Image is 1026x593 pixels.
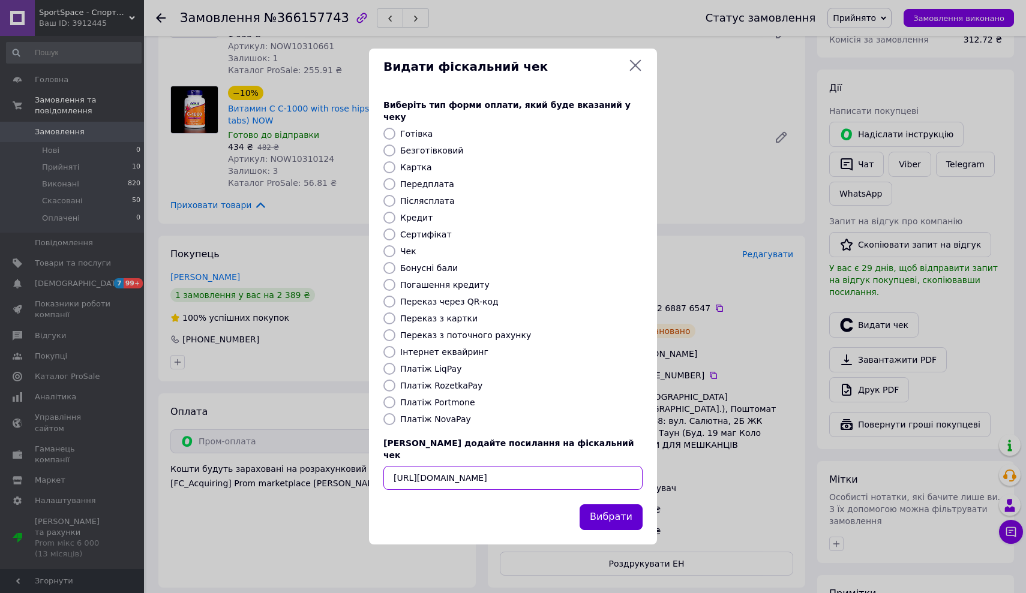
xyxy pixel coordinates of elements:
label: Готівка [400,129,433,139]
span: Видати фіскальний чек [383,58,623,76]
label: Бонусні бали [400,263,458,273]
label: Картка [400,162,432,172]
label: Післясплата [400,196,455,206]
label: Передплата [400,179,454,189]
label: Інтернет еквайринг [400,347,488,357]
label: Платіж RozetkaPay [400,381,482,390]
button: Вибрати [580,504,643,530]
label: Безготівковий [400,146,463,155]
label: Платіж Portmone [400,398,475,407]
input: URL чека [383,466,643,490]
span: [PERSON_NAME] додайте посилання на фіскальний чек [383,438,634,460]
label: Кредит [400,213,433,222]
label: Переказ з поточного рахунку [400,330,531,340]
label: Сертифікат [400,230,452,239]
label: Платіж LiqPay [400,364,461,374]
label: Переказ з картки [400,314,478,323]
label: Переказ через QR-код [400,297,499,306]
span: Виберіть тип форми оплати, який буде вказаний у чеку [383,100,631,122]
label: Погашення кредиту [400,280,490,290]
label: Чек [400,246,416,256]
label: Платіж NovaPay [400,414,471,424]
